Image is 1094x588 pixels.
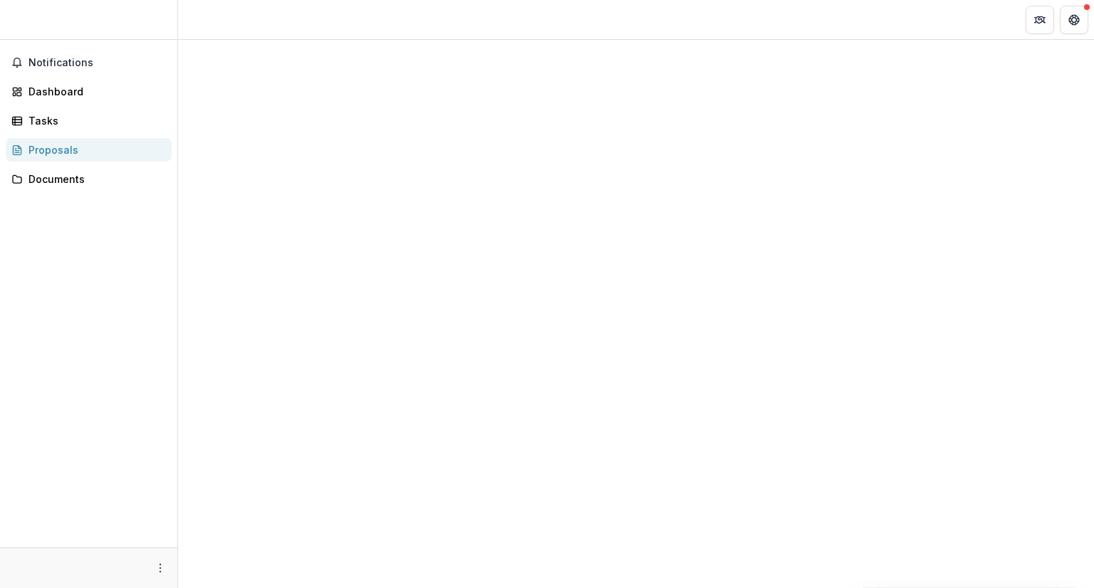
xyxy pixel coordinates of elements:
[28,142,160,157] div: Proposals
[6,109,172,132] a: Tasks
[6,167,172,191] a: Documents
[1060,6,1088,34] button: Get Help
[28,57,166,69] span: Notifications
[6,138,172,162] a: Proposals
[6,51,172,74] button: Notifications
[28,113,160,128] div: Tasks
[1026,6,1054,34] button: Partners
[28,84,160,99] div: Dashboard
[152,560,169,577] button: More
[6,80,172,103] a: Dashboard
[28,172,160,187] div: Documents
